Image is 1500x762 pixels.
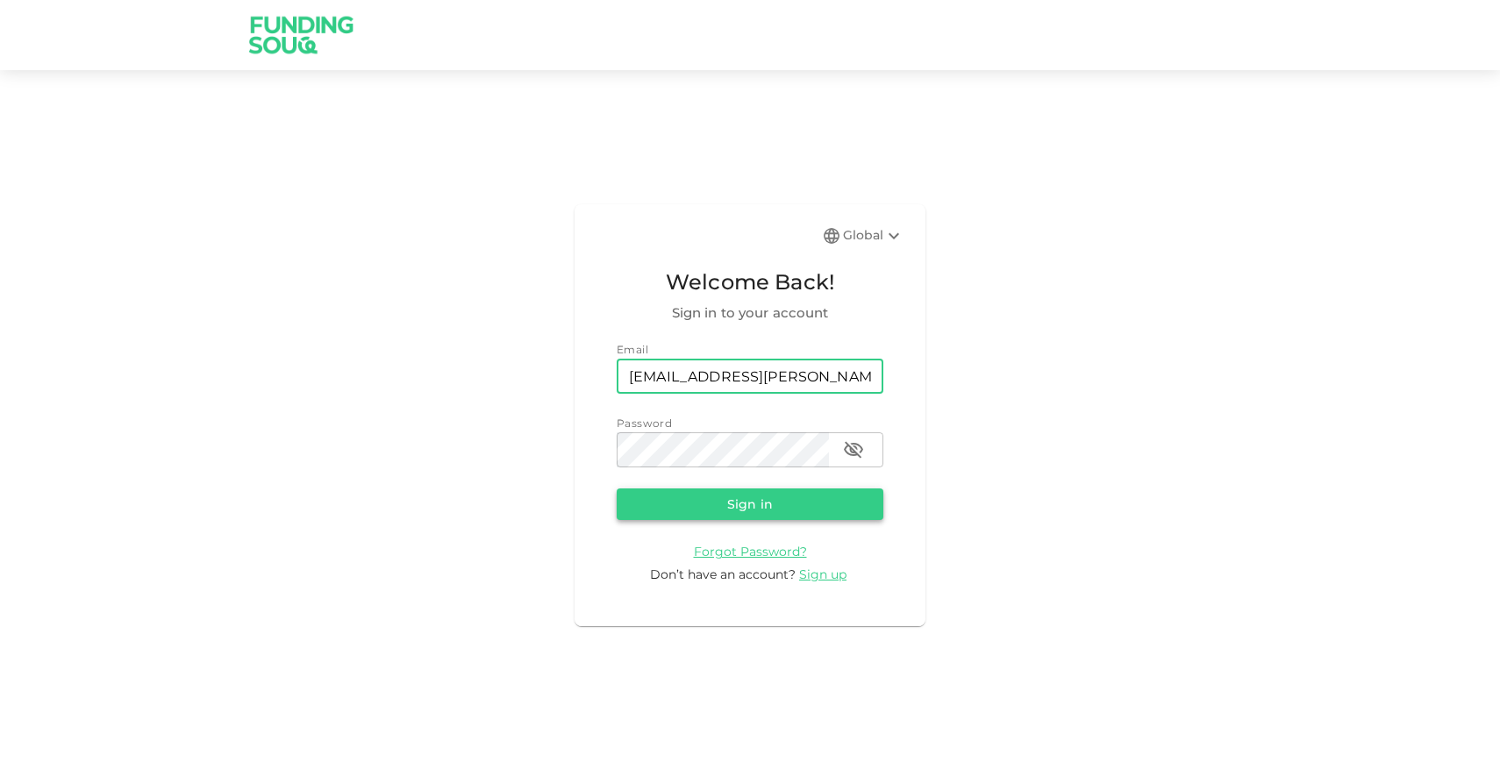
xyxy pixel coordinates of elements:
span: Password [617,417,672,430]
span: Don’t have an account? [650,566,796,582]
span: Email [617,343,648,356]
span: Forgot Password? [694,544,807,559]
input: password [617,432,829,467]
div: Global [843,225,904,246]
a: Forgot Password? [694,543,807,559]
span: Welcome Back! [617,266,883,299]
span: Sign in to your account [617,303,883,324]
input: email [617,359,883,394]
span: Sign up [799,566,846,582]
button: Sign in [617,488,883,520]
